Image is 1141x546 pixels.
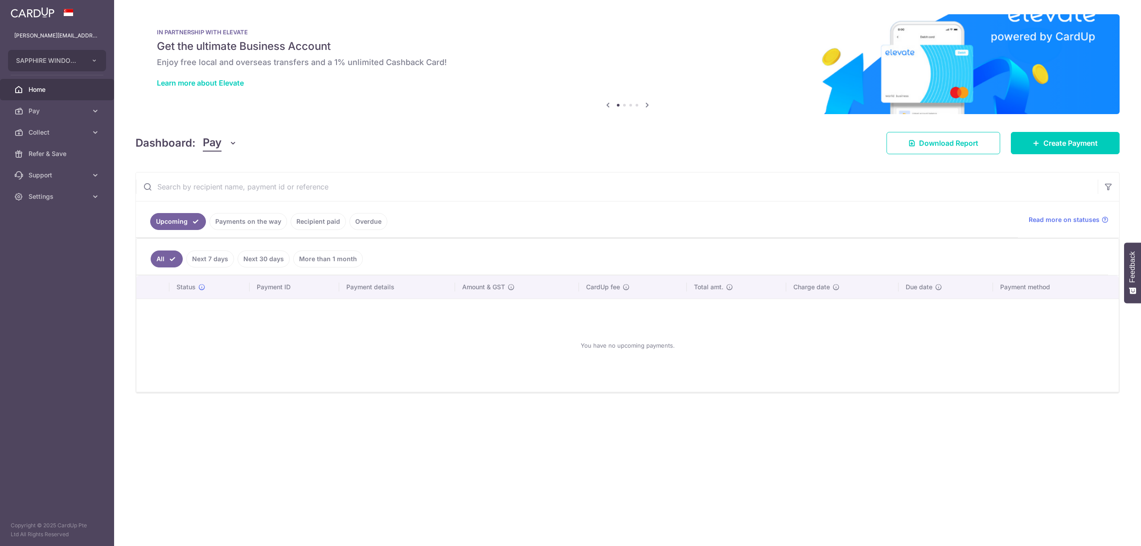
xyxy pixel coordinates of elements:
[339,275,455,299] th: Payment details
[694,283,723,291] span: Total amt.
[16,56,82,65] span: SAPPHIRE WINDOWS PTE LTD
[151,250,183,267] a: All
[147,306,1108,385] div: You have no upcoming payments.
[176,283,196,291] span: Status
[203,135,237,152] button: Pay
[586,283,620,291] span: CardUp fee
[157,78,244,87] a: Learn more about Elevate
[462,283,505,291] span: Amount & GST
[1029,215,1100,224] span: Read more on statuses
[250,275,339,299] th: Payment ID
[29,171,87,180] span: Support
[1124,242,1141,303] button: Feedback - Show survey
[1043,138,1098,148] span: Create Payment
[209,213,287,230] a: Payments on the way
[238,250,290,267] a: Next 30 days
[993,275,1119,299] th: Payment method
[349,213,387,230] a: Overdue
[135,14,1120,114] img: Renovation banner
[186,250,234,267] a: Next 7 days
[29,149,87,158] span: Refer & Save
[29,85,87,94] span: Home
[29,107,87,115] span: Pay
[1129,251,1137,283] span: Feedback
[29,192,87,201] span: Settings
[157,39,1098,53] h5: Get the ultimate Business Account
[157,29,1098,36] p: IN PARTNERSHIP WITH ELEVATE
[291,213,346,230] a: Recipient paid
[14,31,100,40] p: [PERSON_NAME][EMAIL_ADDRESS][DOMAIN_NAME]
[11,7,54,18] img: CardUp
[29,128,87,137] span: Collect
[919,138,978,148] span: Download Report
[293,250,363,267] a: More than 1 month
[150,213,206,230] a: Upcoming
[906,283,932,291] span: Due date
[8,50,106,71] button: SAPPHIRE WINDOWS PTE LTD
[1011,132,1120,154] a: Create Payment
[157,57,1098,68] h6: Enjoy free local and overseas transfers and a 1% unlimited Cashback Card!
[887,132,1000,154] a: Download Report
[135,135,196,151] h4: Dashboard:
[1029,215,1108,224] a: Read more on statuses
[793,283,830,291] span: Charge date
[203,135,222,152] span: Pay
[136,172,1098,201] input: Search by recipient name, payment id or reference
